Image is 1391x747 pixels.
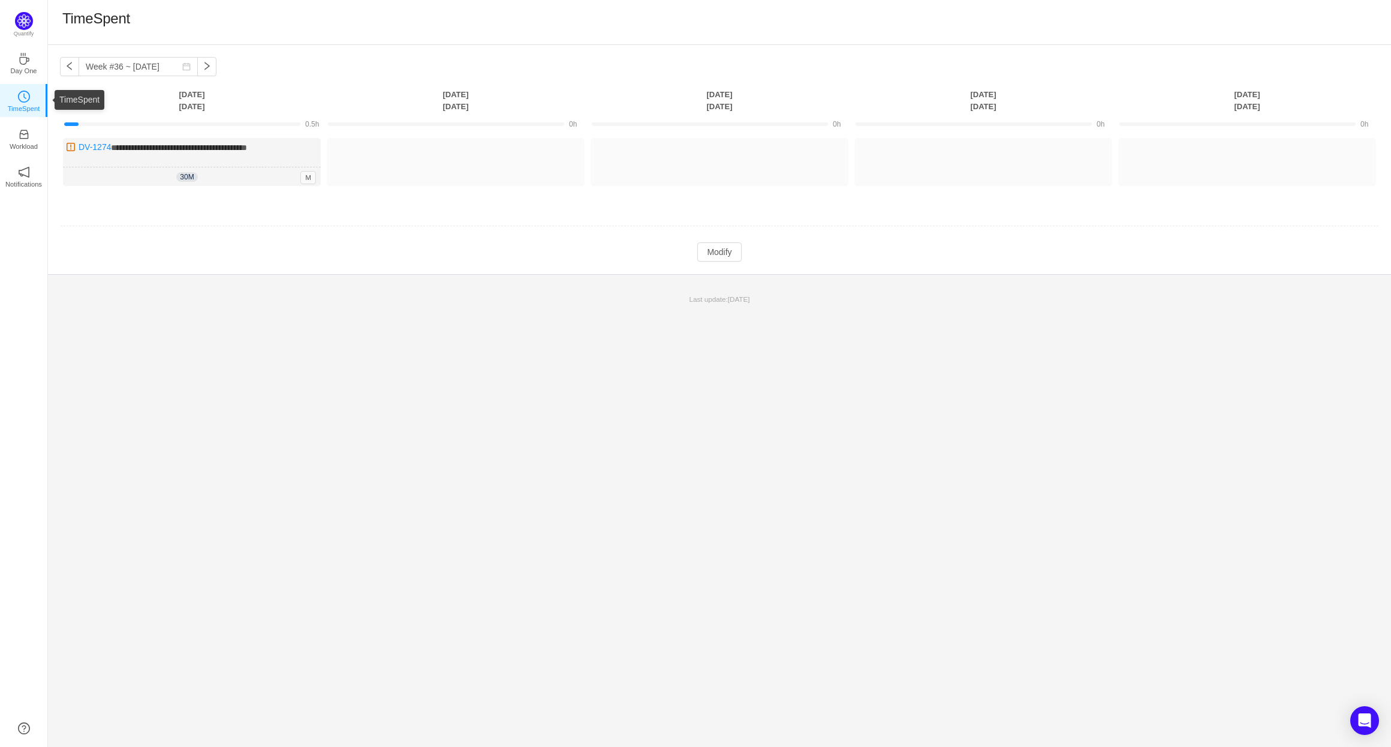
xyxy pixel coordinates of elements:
[15,12,33,30] img: Quantify
[1097,120,1104,128] span: 0h
[18,722,30,734] a: icon: question-circle
[300,171,316,184] span: M
[851,88,1115,113] th: [DATE] [DATE]
[305,120,319,128] span: 0.5h
[690,295,750,303] span: Last update:
[14,30,34,38] p: Quantify
[324,88,588,113] th: [DATE] [DATE]
[1115,88,1379,113] th: [DATE] [DATE]
[18,170,30,182] a: icon: notificationNotifications
[18,91,30,103] i: icon: clock-circle
[1350,706,1379,735] div: Open Intercom Messenger
[18,128,30,140] i: icon: inbox
[588,88,851,113] th: [DATE] [DATE]
[697,242,741,262] button: Modify
[176,172,197,182] span: 30m
[60,57,79,76] button: icon: left
[66,142,76,152] img: 10308
[79,142,111,152] a: DV-1274
[10,65,37,76] p: Day One
[5,179,42,190] p: Notifications
[728,295,750,303] span: [DATE]
[10,141,38,152] p: Workload
[833,120,841,128] span: 0h
[569,120,577,128] span: 0h
[18,56,30,68] a: icon: coffeeDay One
[182,62,191,71] i: icon: calendar
[18,94,30,106] a: icon: clock-circleTimeSpent
[62,10,130,28] h1: TimeSpent
[197,57,216,76] button: icon: right
[18,53,30,65] i: icon: coffee
[79,57,198,76] input: Select a week
[18,132,30,144] a: icon: inboxWorkload
[1360,120,1368,128] span: 0h
[8,103,40,114] p: TimeSpent
[18,166,30,178] i: icon: notification
[60,88,324,113] th: [DATE] [DATE]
